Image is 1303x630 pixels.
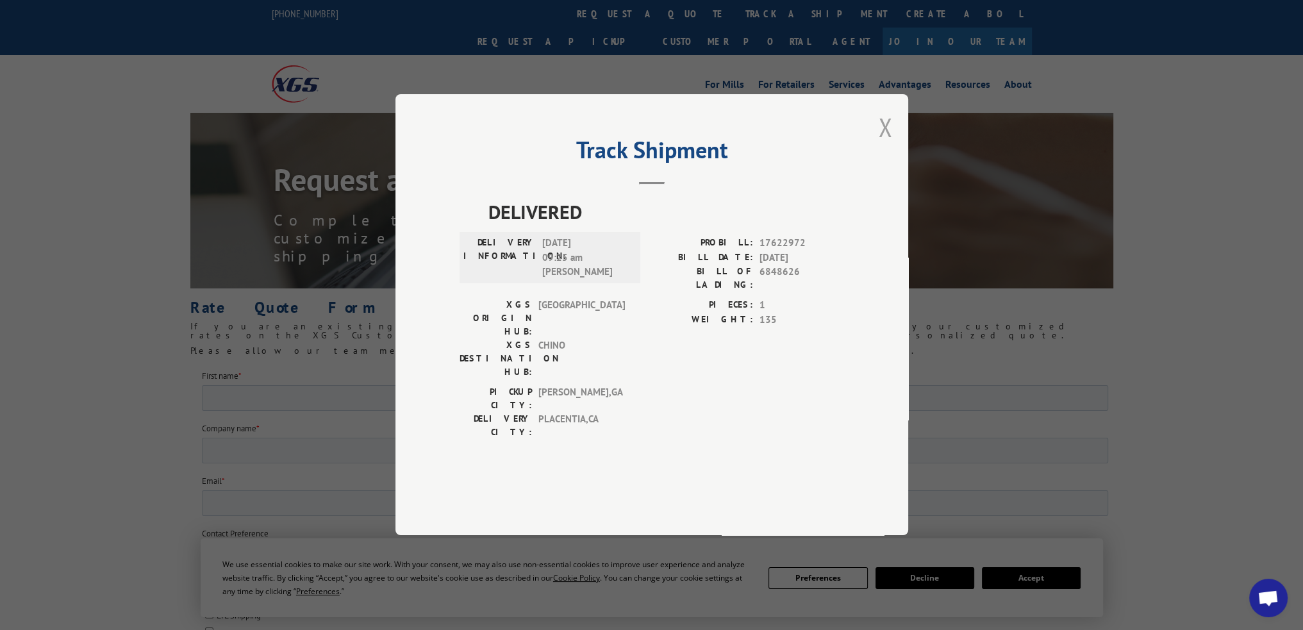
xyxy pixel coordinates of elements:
[759,265,844,292] span: 6848626
[878,110,892,144] button: Close modal
[538,386,625,413] span: [PERSON_NAME] , GA
[15,396,71,407] span: Total Operations
[3,275,12,283] input: Expedited Shipping
[3,413,12,422] input: LTL & Warehousing
[456,1,492,12] span: Last name
[3,344,12,352] input: [GEOGRAPHIC_DATA]
[456,53,565,64] span: Account Number (if applicable)
[460,339,532,379] label: XGS DESTINATION HUB:
[460,141,844,165] h2: Track Shipment
[15,275,83,286] span: Expedited Shipping
[3,361,12,370] input: Pick and Pack Solutions
[456,472,528,483] span: Destination Zip Code
[456,486,906,512] input: Enter your Zip or Postal Code
[759,236,844,251] span: 17622972
[3,240,12,249] input: LTL Shipping
[3,448,12,456] input: Drayage
[3,379,12,387] input: Buyer
[460,386,532,413] label: PICKUP CITY:
[15,448,44,459] span: Drayage
[652,236,753,251] label: PROBILL:
[759,313,844,327] span: 135
[488,198,844,227] span: DELIVERED
[15,361,96,372] span: Pick and Pack Solutions
[652,313,753,327] label: WEIGHT:
[3,310,12,318] input: Supply Chain Integration
[15,292,60,303] span: Warehousing
[3,196,12,204] input: Contact by Phone
[3,327,12,335] input: Custom Cutting
[538,339,625,379] span: CHINO
[15,431,120,442] span: LTL, Truckload & Warehousing
[3,258,12,266] input: Truckload
[15,327,68,338] span: Custom Cutting
[759,251,844,265] span: [DATE]
[1249,579,1288,617] div: Open chat
[3,179,12,187] input: Contact by Email
[538,413,625,440] span: PLACENTIA , CA
[460,299,532,339] label: XGS ORIGIN HUB:
[652,299,753,313] label: PIECES:
[538,299,625,339] span: [GEOGRAPHIC_DATA]
[3,292,12,301] input: Warehousing
[15,310,101,320] span: Supply Chain Integration
[15,379,35,390] span: Buyer
[15,344,90,355] span: [GEOGRAPHIC_DATA]
[652,251,753,265] label: BILL DATE:
[15,196,76,207] span: Contact by Phone
[759,299,844,313] span: 1
[460,413,532,440] label: DELIVERY CITY:
[3,396,12,404] input: Total Operations
[463,236,536,280] label: DELIVERY INFORMATION:
[3,431,12,439] input: LTL, Truckload & Warehousing
[15,413,82,424] span: LTL & Warehousing
[542,236,629,280] span: [DATE] 09:25 am [PERSON_NAME]
[456,106,508,117] span: Phone number
[652,265,753,292] label: BILL OF LADING:
[15,240,59,251] span: LTL Shipping
[15,258,49,269] span: Truckload
[15,179,73,190] span: Contact by Email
